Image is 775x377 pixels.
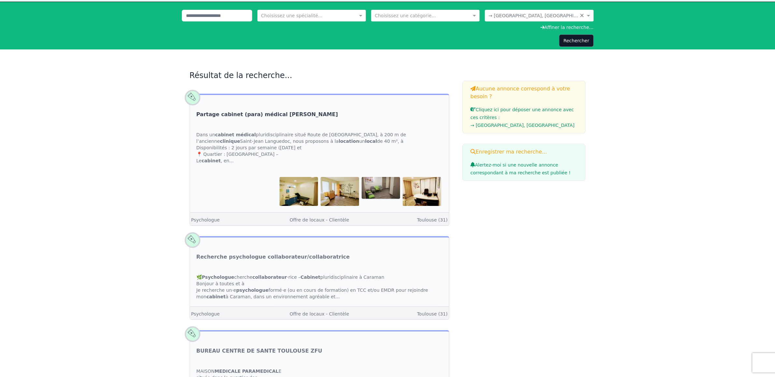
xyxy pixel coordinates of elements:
h2: Résultat de la recherche... [190,70,449,81]
div: Dans un pluridisciplinaire situé Route de [GEOGRAPHIC_DATA], à 200 m de l’ancienne Saint-Jean Lan... [190,125,449,170]
a: Offre de locaux - Clientèle [290,311,349,316]
strong: Psychologue [202,275,234,280]
div: Affiner la recherche... [182,24,594,31]
strong: local [365,139,377,144]
img: Partage cabinet (para) médical Toulouse Montaudran [362,177,400,198]
h3: Aucune annonce correspond à votre besoin ? [470,85,578,101]
li: → [GEOGRAPHIC_DATA], [GEOGRAPHIC_DATA] [470,121,578,129]
a: Psychologue [191,311,220,316]
span: Clear all [580,12,585,19]
div: 🌿 cherche ·rice – pluridisciplinaire à Caraman Bonjour à toutes et à Je recherche un·e formé·e (o... [190,267,449,306]
a: Toulouse (31) [417,217,448,222]
strong: location [338,139,359,144]
a: Psychologue [191,217,220,222]
strong: PARAMEDICAL [242,369,279,374]
strong: clinique [220,139,240,144]
img: Partage cabinet (para) médical Toulouse Montaudran [280,177,318,206]
strong: psychologue [236,288,268,293]
a: Cliquez ici pour déposer une annonce avec ces critères :→ [GEOGRAPHIC_DATA], [GEOGRAPHIC_DATA] [470,107,578,129]
span: Alertez-moi si une nouvelle annonce correspondant à ma recherche est publiée ! [470,162,570,175]
strong: cabinet médical [215,132,256,137]
a: Partage cabinet (para) médical [PERSON_NAME] [196,111,338,118]
img: Partage cabinet (para) médical Toulouse Montaudran [403,177,441,206]
a: Toulouse (31) [417,311,448,316]
strong: collaborateur [252,275,287,280]
img: Partage cabinet (para) médical Toulouse Montaudran [321,177,359,206]
h3: Enregistrer ma recherche... [470,148,578,156]
strong: MEDICALE [215,369,241,374]
button: Rechercher [559,34,593,47]
a: BUREAU CENTRE DE SANTE TOULOUSE ZFU [196,347,322,355]
a: Offre de locaux - Clientèle [290,217,349,222]
a: Recherche psychologue collaborateur/collaboratrice [196,253,350,261]
strong: Cabinet [300,275,320,280]
strong: cabinet [202,158,221,163]
strong: cabinet [207,294,226,299]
